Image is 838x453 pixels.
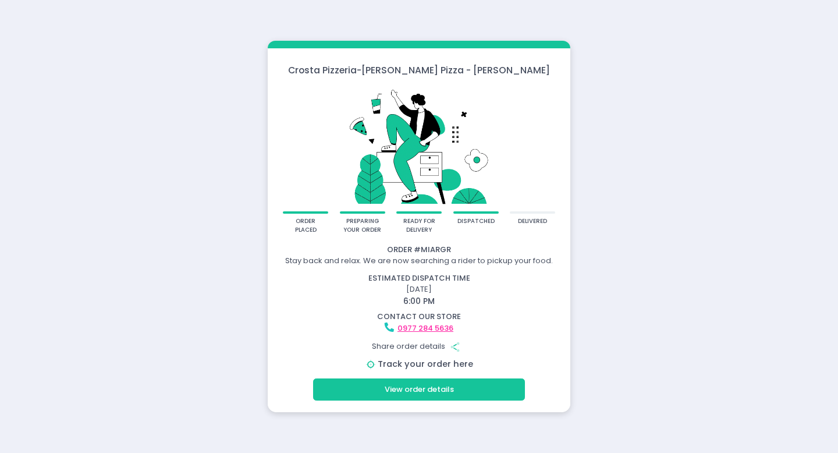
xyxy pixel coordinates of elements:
[378,358,473,370] a: Track your order here
[283,84,555,211] img: talkie
[400,217,438,234] div: ready for delivery
[343,217,381,234] div: preparing your order
[403,295,435,307] span: 6:00 PM
[269,311,569,323] div: contact our store
[269,335,569,358] div: Share order details
[397,323,453,334] a: 0977 284 5636
[269,255,569,267] div: Stay back and relax. We are now searching a rider to pickup your food.
[313,378,525,401] button: View order details
[518,217,547,226] div: delivered
[269,244,569,256] div: Order # MIARGR
[269,272,569,284] div: estimated dispatch time
[262,272,576,307] div: [DATE]
[268,63,570,77] div: Crosta Pizzeria - [PERSON_NAME] Pizza - [PERSON_NAME]
[457,217,495,226] div: dispatched
[287,217,325,234] div: order placed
